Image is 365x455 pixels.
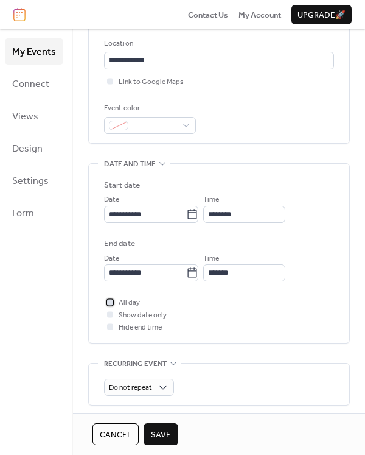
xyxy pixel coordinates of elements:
a: Settings [5,168,63,194]
span: Show date only [119,309,167,322]
button: Upgrade🚀 [291,5,352,24]
a: Design [5,135,63,161]
a: Contact Us [188,9,228,21]
div: Event color [104,102,193,115]
span: Time [203,194,219,206]
span: Link to Google Maps [119,76,184,88]
span: Form [12,204,34,223]
a: Connect [5,71,63,97]
span: Upgrade 🚀 [297,9,346,21]
span: Views [12,107,38,126]
span: Connect [12,75,49,94]
span: My Events [12,43,56,62]
span: Settings [12,172,49,191]
button: Cancel [92,423,139,445]
button: Save [144,423,178,445]
div: Start date [104,179,140,191]
a: Views [5,103,63,129]
div: End date [104,238,135,250]
a: My Events [5,38,63,65]
span: Save [151,429,171,441]
span: Date and time [104,158,156,171]
a: Form [5,200,63,226]
span: Do not repeat [109,381,152,395]
span: Date [104,253,119,265]
span: Design [12,139,43,158]
span: Date [104,194,119,206]
img: logo [13,8,26,21]
a: My Account [238,9,281,21]
span: Hide end time [119,322,162,334]
span: All day [119,297,140,309]
span: Recurring event [104,358,167,370]
span: Time [203,253,219,265]
span: Cancel [100,429,131,441]
div: Location [104,38,332,50]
